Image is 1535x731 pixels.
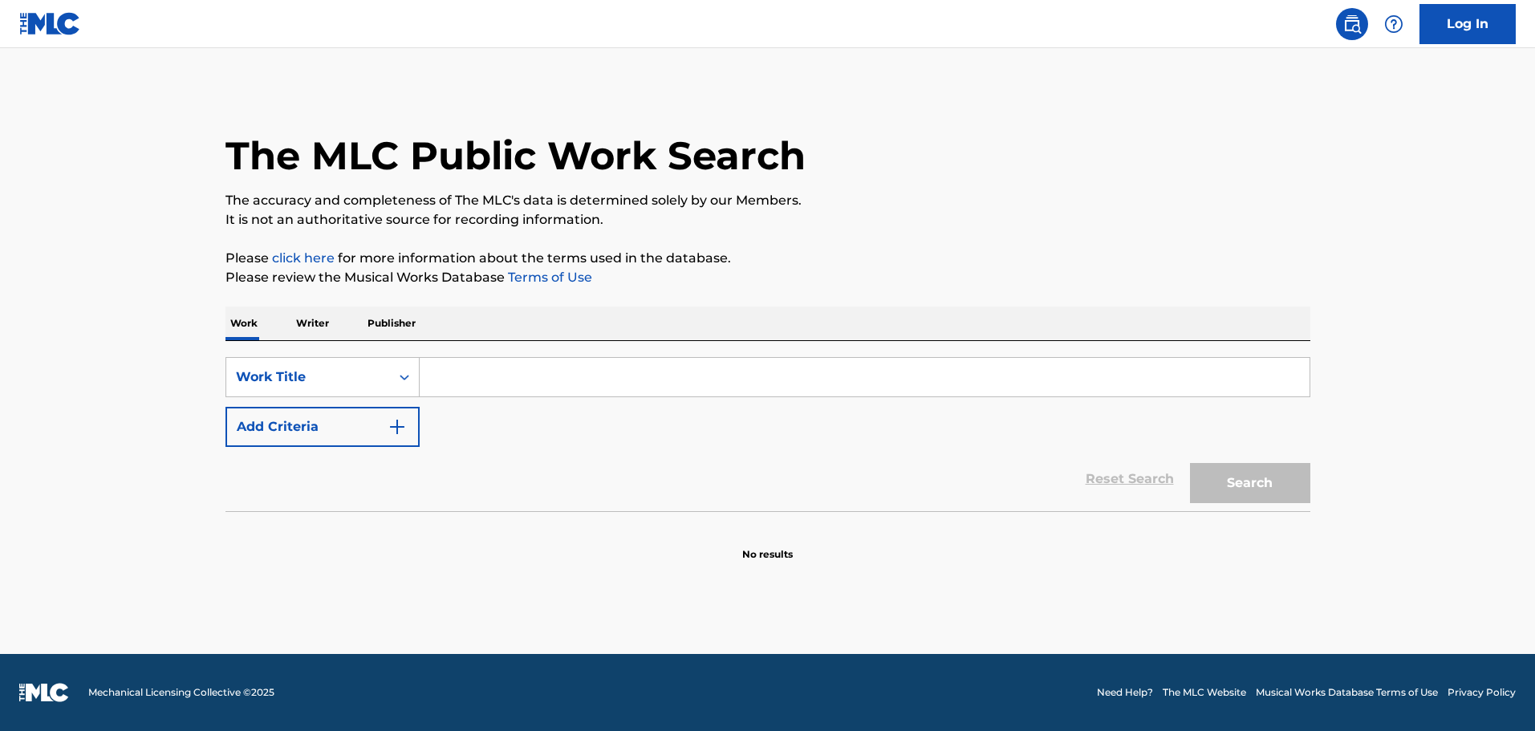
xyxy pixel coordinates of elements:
[1419,4,1516,44] a: Log In
[1384,14,1403,34] img: help
[291,307,334,340] p: Writer
[1455,654,1535,731] iframe: Chat Widget
[225,249,1310,268] p: Please for more information about the terms used in the database.
[1163,685,1246,700] a: The MLC Website
[388,417,407,437] img: 9d2ae6d4665cec9f34b9.svg
[236,368,380,387] div: Work Title
[225,132,806,180] h1: The MLC Public Work Search
[225,210,1310,229] p: It is not an authoritative source for recording information.
[225,407,420,447] button: Add Criteria
[225,307,262,340] p: Work
[1342,14,1362,34] img: search
[742,528,793,562] p: No results
[19,683,69,702] img: logo
[225,268,1310,287] p: Please review the Musical Works Database
[225,191,1310,210] p: The accuracy and completeness of The MLC's data is determined solely by our Members.
[1448,685,1516,700] a: Privacy Policy
[363,307,420,340] p: Publisher
[19,12,81,35] img: MLC Logo
[272,250,335,266] a: click here
[1336,8,1368,40] a: Public Search
[1256,685,1438,700] a: Musical Works Database Terms of Use
[225,357,1310,511] form: Search Form
[1378,8,1410,40] div: Help
[1097,685,1153,700] a: Need Help?
[88,685,274,700] span: Mechanical Licensing Collective © 2025
[505,270,592,285] a: Terms of Use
